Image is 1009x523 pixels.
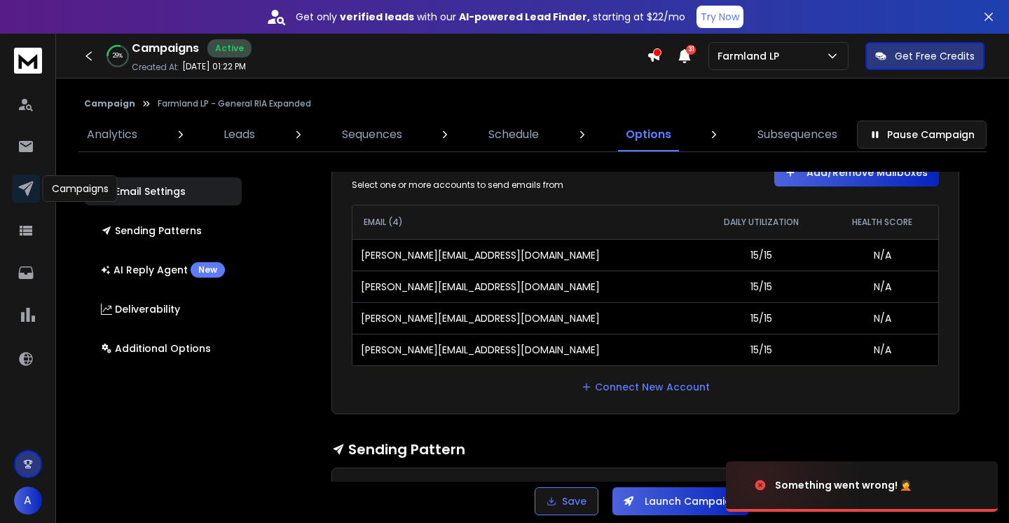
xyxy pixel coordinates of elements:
[480,118,547,151] a: Schedule
[331,440,959,459] h1: Sending Pattern
[361,248,600,262] p: [PERSON_NAME][EMAIL_ADDRESS][DOMAIN_NAME]
[827,205,938,239] th: HEALTH SCORE
[84,217,242,245] button: Sending Patterns
[361,343,600,357] p: [PERSON_NAME][EMAIL_ADDRESS][DOMAIN_NAME]
[132,62,179,73] p: Created At:
[207,39,252,57] div: Active
[626,126,671,143] p: Options
[749,118,846,151] a: Subsequences
[182,61,246,72] p: [DATE] 01:22 PM
[191,262,225,278] div: New
[757,126,837,143] p: Subsequences
[84,295,242,323] button: Deliverability
[459,10,590,24] strong: AI-powered Lead Finder,
[535,487,598,515] button: Save
[84,334,242,362] button: Additional Options
[334,118,411,151] a: Sequences
[78,118,146,151] a: Analytics
[43,175,118,202] div: Campaigns
[87,126,137,143] p: Analytics
[696,205,827,239] th: DAILY UTILIZATION
[612,487,749,515] button: Launch Campaign
[84,98,135,109] button: Campaign
[718,49,785,63] p: Farmland LP
[774,158,939,186] button: Add/Remove Mailboxes
[84,177,242,205] button: Email Settings
[101,262,225,278] p: AI Reply Agent
[296,10,685,24] p: Get only with our starting at $22/mo
[857,121,987,149] button: Pause Campaign
[696,239,827,271] td: 15/15
[158,98,311,109] p: Farmland LP - General RIA Expanded
[835,280,930,294] p: N/A
[361,280,600,294] p: [PERSON_NAME][EMAIL_ADDRESS][DOMAIN_NAME]
[342,126,402,143] p: Sequences
[835,311,930,325] p: N/A
[352,205,696,239] th: EMAIL (4)
[865,42,984,70] button: Get Free Credits
[101,224,202,238] p: Sending Patterns
[113,52,123,60] p: 29 %
[84,256,242,284] button: AI Reply AgentNew
[101,184,186,198] p: Email Settings
[488,126,539,143] p: Schedule
[101,341,211,355] p: Additional Options
[224,126,255,143] p: Leads
[14,487,42,515] button: A
[835,343,930,357] p: N/A
[14,48,42,74] img: logo
[835,248,930,262] p: N/A
[686,45,696,55] span: 31
[352,179,631,191] div: Select one or more accounts to send emails from
[581,380,710,394] a: Connect New Account
[132,40,199,57] h1: Campaigns
[701,10,739,24] p: Try Now
[775,478,912,492] div: Something went wrong! 🤦
[696,334,827,365] td: 15/15
[696,302,827,334] td: 15/15
[696,6,743,28] button: Try Now
[361,311,600,325] p: [PERSON_NAME][EMAIL_ADDRESS][DOMAIN_NAME]
[101,302,180,316] p: Deliverability
[340,10,414,24] strong: verified leads
[696,271,827,302] td: 15/15
[895,49,975,63] p: Get Free Credits
[726,447,866,523] img: image
[215,118,263,151] a: Leads
[617,118,680,151] a: Options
